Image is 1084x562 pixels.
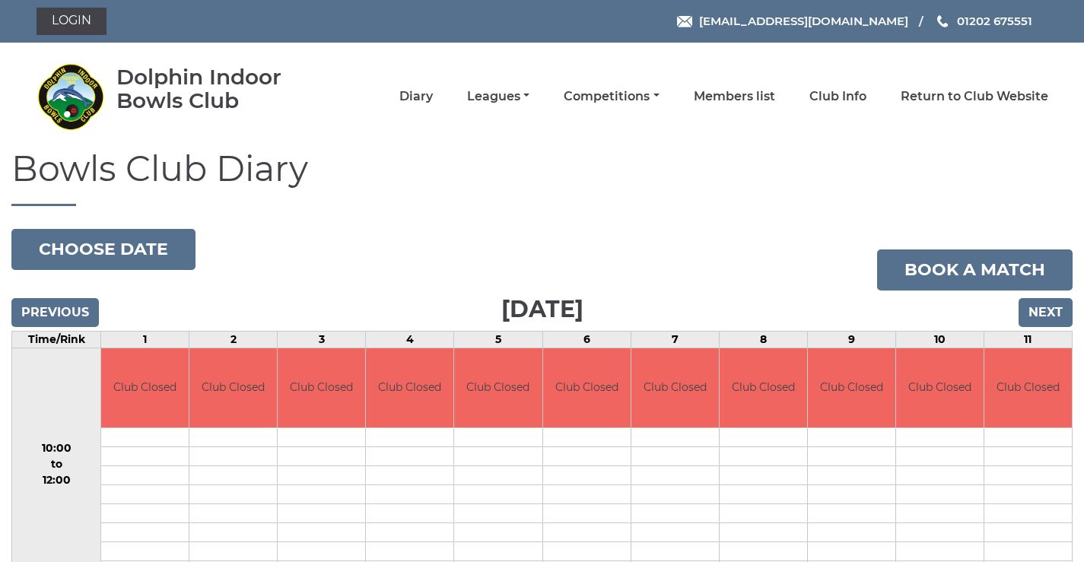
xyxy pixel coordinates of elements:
a: Return to Club Website [901,88,1048,105]
td: 5 [454,331,542,348]
td: Club Closed [896,348,984,428]
td: 6 [542,331,631,348]
a: Club Info [809,88,866,105]
input: Next [1019,298,1073,327]
a: Leagues [467,88,529,105]
td: 4 [366,331,454,348]
div: Dolphin Indoor Bowls Club [116,65,326,113]
span: 01202 675551 [957,14,1032,28]
h1: Bowls Club Diary [11,150,1073,206]
a: Login [37,8,106,35]
td: Club Closed [631,348,719,428]
td: Club Closed [454,348,542,428]
a: Members list [694,88,775,105]
input: Previous [11,298,99,327]
td: Club Closed [101,348,189,428]
td: 8 [719,331,807,348]
td: Club Closed [189,348,277,428]
span: [EMAIL_ADDRESS][DOMAIN_NAME] [699,14,908,28]
img: Email [677,16,692,27]
td: Club Closed [278,348,365,428]
img: Phone us [937,15,948,27]
a: Diary [399,88,433,105]
td: Time/Rink [12,331,101,348]
td: 7 [631,331,719,348]
td: 2 [189,331,278,348]
td: Club Closed [543,348,631,428]
td: Club Closed [808,348,895,428]
td: Club Closed [984,348,1072,428]
td: 9 [807,331,895,348]
img: Dolphin Indoor Bowls Club [37,62,105,131]
a: Book a match [877,249,1073,291]
td: 3 [278,331,366,348]
a: Competitions [564,88,659,105]
button: Choose date [11,229,196,270]
td: 10 [895,331,984,348]
td: Club Closed [366,348,453,428]
td: 11 [984,331,1072,348]
a: Email [EMAIL_ADDRESS][DOMAIN_NAME] [677,12,908,30]
a: Phone us 01202 675551 [935,12,1032,30]
td: Club Closed [720,348,807,428]
td: 1 [101,331,189,348]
